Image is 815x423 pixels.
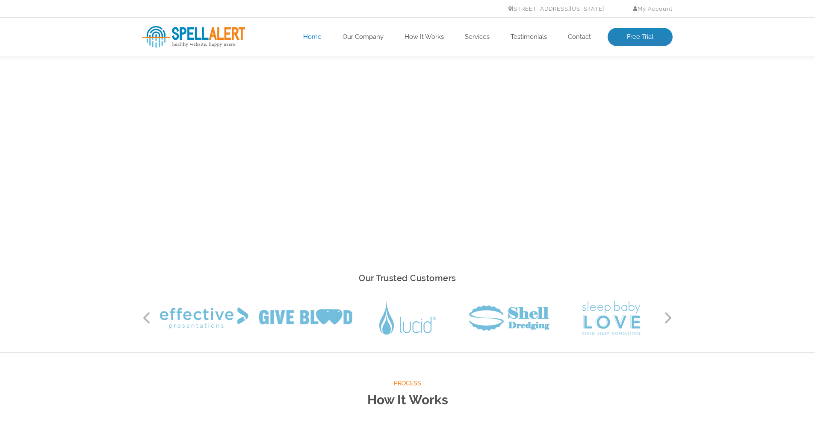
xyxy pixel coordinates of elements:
[142,378,673,389] span: Process
[142,389,673,411] h2: How It Works
[379,302,436,335] img: Lucid
[664,311,673,324] button: Next
[582,301,641,335] img: Sleep Baby Love
[160,307,248,329] img: Effective
[469,305,549,331] img: Shell Dredging
[259,309,352,326] img: Give Blood
[142,311,151,324] button: Previous
[142,271,673,286] h2: Our Trusted Customers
